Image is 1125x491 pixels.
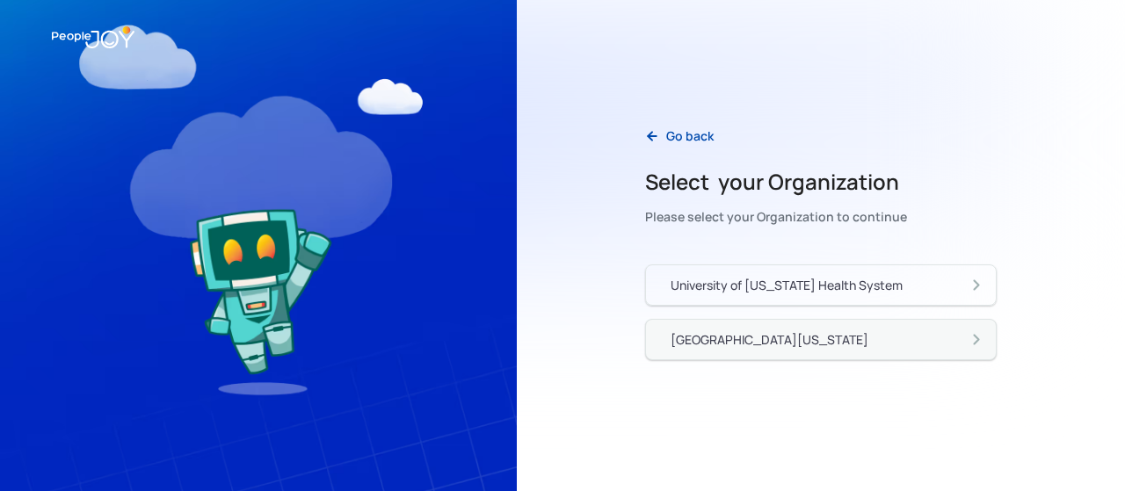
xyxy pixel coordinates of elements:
[671,277,903,294] div: University of [US_STATE] Health System
[645,264,997,306] a: University of [US_STATE] Health System
[666,127,714,145] div: Go back
[645,168,907,196] h2: Select your Organization
[645,205,907,229] div: Please select your Organization to continue
[645,319,997,360] a: [GEOGRAPHIC_DATA][US_STATE]
[671,331,868,349] div: [GEOGRAPHIC_DATA][US_STATE]
[631,118,728,154] a: Go back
